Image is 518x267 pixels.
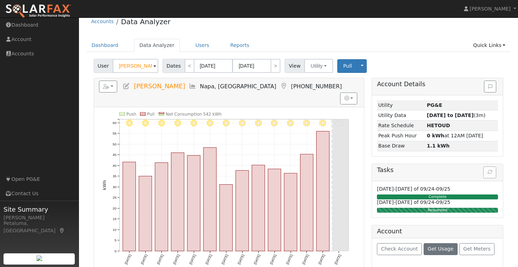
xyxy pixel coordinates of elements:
i: 8/28 - Clear [142,119,148,126]
strong: 1.1 kWh [427,143,450,149]
a: Quick Links [468,39,511,52]
text: Net Consumption 542 kWh [166,112,221,117]
span: Napa, [GEOGRAPHIC_DATA] [200,83,277,90]
span: Get Usage [428,246,453,252]
text: kWh [102,180,107,190]
a: Data Analyzer [134,39,180,52]
rect: onclick="" [300,154,313,251]
text: 35 [113,174,117,178]
span: [PERSON_NAME] [470,6,511,12]
rect: onclick="" [171,153,184,251]
a: Users [190,39,215,52]
a: Reports [225,39,254,52]
span: [PERSON_NAME] [134,83,185,90]
i: 9/05 - Clear [271,119,278,126]
text: [DATE] [334,254,342,265]
text: [DATE] [205,254,213,265]
i: 9/04 - Clear [255,119,261,126]
button: Utility [304,59,333,73]
strong: [DATE] to [DATE] [427,112,473,118]
text: 55 [113,131,117,135]
i: 8/29 - Clear [158,119,165,126]
rect: onclick="" [155,163,168,251]
i: 9/07 - Clear [303,119,310,126]
text: 10 [113,227,117,231]
rect: onclick="" [268,169,281,251]
text: [DATE] [253,254,261,265]
span: User [94,59,113,73]
i: 9/06 - Clear [287,119,294,126]
button: Issue History [484,81,496,93]
td: at 12AM [DATE] [426,131,498,141]
a: Data Analyzer [121,18,171,26]
div: Requested [377,208,498,213]
text: 45 [113,153,117,157]
span: View [285,59,305,73]
h5: Account Details [377,81,498,88]
text: [DATE] [172,254,180,265]
a: > [271,59,280,73]
a: Edit User (37042) [122,83,130,90]
i: 9/01 - Clear [206,119,213,126]
rect: onclick="" [252,165,265,251]
a: Map [59,228,65,233]
text: [DATE] [188,254,197,265]
td: Rate Schedule [377,121,426,131]
rect: onclick="" [123,162,136,251]
rect: onclick="" [236,170,249,251]
text: 20 [113,206,117,210]
div: [PERSON_NAME] [4,214,75,221]
text: [DATE] [269,254,277,265]
rect: onclick="" [139,176,152,251]
text: 0 [114,249,117,253]
text: 25 [113,196,117,199]
strong: Q [427,123,450,128]
text: 50 [113,142,117,146]
text: Pull [147,112,154,117]
button: Get Meters [459,243,495,255]
button: Pull [337,59,358,73]
i: 8/30 - Clear [174,119,181,126]
text: [DATE] [140,254,148,265]
h6: [DATE]-[DATE] of 09/24-09/25 [377,199,498,205]
td: Base Draw [377,141,426,151]
img: SolarFax [5,4,71,19]
rect: onclick="" [187,155,200,251]
i: 8/27 - MostlyClear [126,119,132,126]
span: Pull [343,63,352,69]
text: [DATE] [156,254,164,265]
td: Utility [377,100,426,110]
span: [PHONE_NUMBER] [291,83,342,90]
span: Dates [162,59,185,73]
a: Multi-Series Graph [189,83,197,90]
i: 9/08 - MostlyClear [319,119,326,126]
span: (3m) [427,112,485,118]
rect: onclick="" [317,131,330,251]
strong: 0 kWh [427,133,444,138]
span: Get Meters [463,246,491,252]
text: 30 [113,185,117,189]
text: 60 [113,121,117,124]
text: [DATE] [301,254,310,265]
text: [DATE] [124,254,132,265]
rect: onclick="" [204,148,217,251]
rect: onclick="" [284,173,297,251]
div: Petaluma, [GEOGRAPHIC_DATA] [4,220,75,234]
rect: onclick="" [220,184,233,251]
text: [DATE] [285,254,293,265]
h6: [DATE]-[DATE] of 09/24-09/25 [377,186,498,192]
a: Map [280,83,287,90]
text: 40 [113,163,117,167]
text: [DATE] [237,254,245,265]
td: Utility Data [377,110,426,121]
text: Push [126,112,136,117]
span: Site Summary [4,205,75,214]
td: Peak Push Hour [377,131,426,141]
button: Check Account [377,243,422,255]
button: Get Usage [424,243,458,255]
i: 8/31 - Clear [190,119,197,126]
a: < [185,59,194,73]
h5: Account [377,228,402,235]
a: Dashboard [86,39,124,52]
h5: Tasks [377,166,498,174]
